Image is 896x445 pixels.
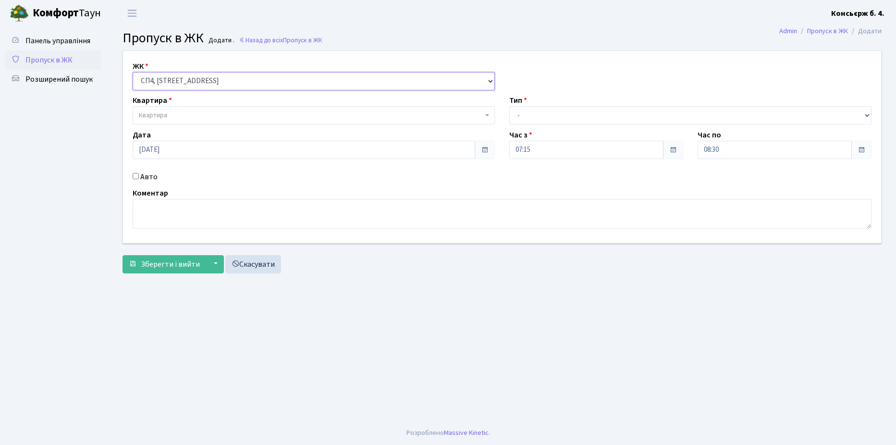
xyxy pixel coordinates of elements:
[25,74,93,85] span: Розширений пошук
[33,5,101,22] span: Таун
[141,259,200,270] span: Зберегти і вийти
[807,26,848,36] a: Пропуск в ЖК
[225,255,281,273] a: Скасувати
[5,70,101,89] a: Розширений пошук
[120,5,144,21] button: Переключити навігацію
[207,37,234,45] small: Додати .
[133,187,168,199] label: Коментар
[444,428,489,438] a: Massive Kinetic
[779,26,797,36] a: Admin
[831,8,884,19] a: Консьєрж б. 4.
[848,26,882,37] li: Додати
[123,255,206,273] button: Зберегти і вийти
[133,61,148,72] label: ЖК
[25,55,73,65] span: Пропуск в ЖК
[698,129,721,141] label: Час по
[133,129,151,141] label: Дата
[5,31,101,50] a: Панель управління
[25,36,90,46] span: Панель управління
[10,4,29,23] img: logo.png
[406,428,490,438] div: Розроблено .
[139,111,167,120] span: Квартира
[509,95,527,106] label: Тип
[123,28,204,48] span: Пропуск в ЖК
[140,171,158,183] label: Авто
[765,21,896,41] nav: breadcrumb
[133,95,172,106] label: Квартира
[509,129,532,141] label: Час з
[239,36,322,45] a: Назад до всіхПропуск в ЖК
[33,5,79,21] b: Комфорт
[283,36,322,45] span: Пропуск в ЖК
[5,50,101,70] a: Пропуск в ЖК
